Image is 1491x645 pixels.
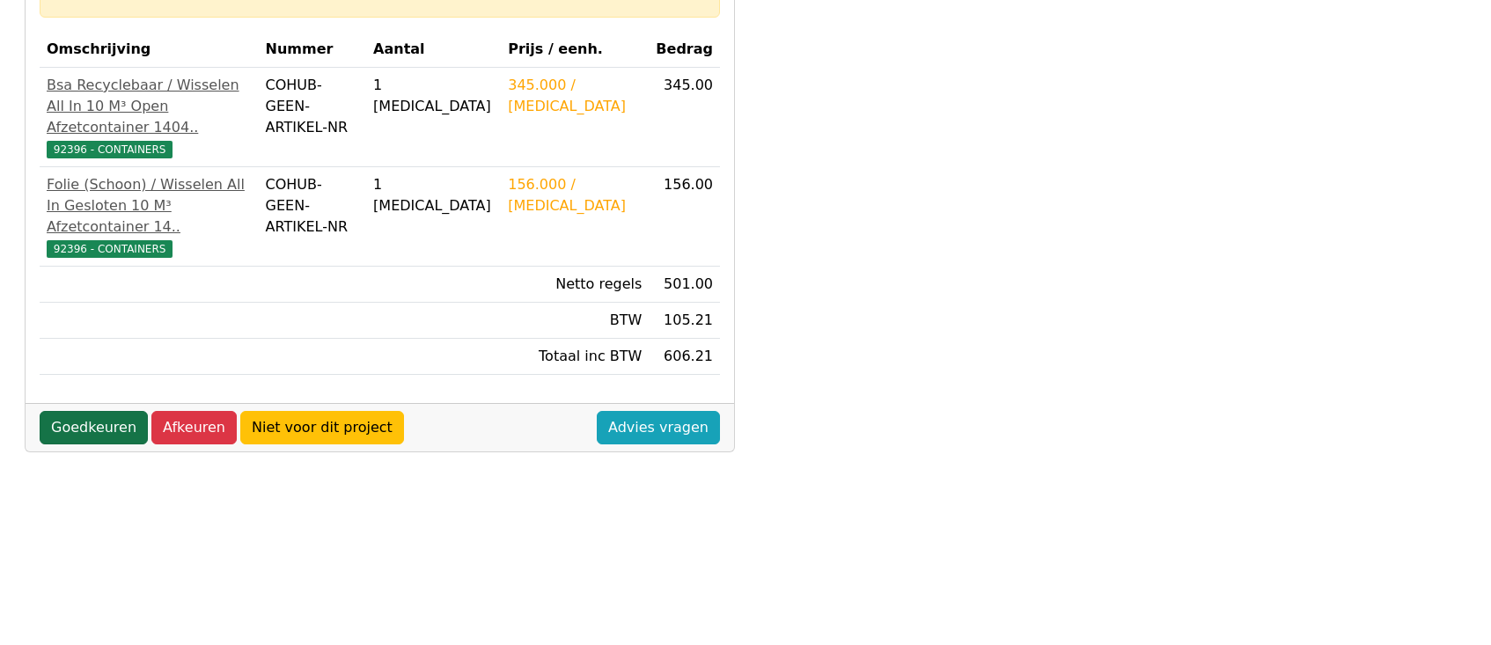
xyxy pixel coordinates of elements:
[151,411,237,444] a: Afkeuren
[649,267,720,303] td: 501.00
[47,174,252,238] div: Folie (Schoon) / Wisselen All In Gesloten 10 M³ Afzetcontainer 14..
[501,267,649,303] td: Netto regels
[501,303,649,339] td: BTW
[501,339,649,375] td: Totaal inc BTW
[508,174,642,216] div: 156.000 / [MEDICAL_DATA]
[259,68,367,167] td: COHUB-GEEN-ARTIKEL-NR
[649,68,720,167] td: 345.00
[597,411,720,444] a: Advies vragen
[649,303,720,339] td: 105.21
[47,174,252,259] a: Folie (Schoon) / Wisselen All In Gesloten 10 M³ Afzetcontainer 14..92396 - CONTAINERS
[259,167,367,267] td: COHUB-GEEN-ARTIKEL-NR
[649,32,720,68] th: Bedrag
[47,75,252,159] a: Bsa Recyclebaar / Wisselen All In 10 M³ Open Afzetcontainer 1404..92396 - CONTAINERS
[501,32,649,68] th: Prijs / eenh.
[259,32,367,68] th: Nummer
[47,240,173,258] span: 92396 - CONTAINERS
[373,174,494,216] div: 1 [MEDICAL_DATA]
[373,75,494,117] div: 1 [MEDICAL_DATA]
[508,75,642,117] div: 345.000 / [MEDICAL_DATA]
[649,167,720,267] td: 156.00
[240,411,404,444] a: Niet voor dit project
[649,339,720,375] td: 606.21
[366,32,501,68] th: Aantal
[40,411,148,444] a: Goedkeuren
[47,75,252,138] div: Bsa Recyclebaar / Wisselen All In 10 M³ Open Afzetcontainer 1404..
[47,141,173,158] span: 92396 - CONTAINERS
[40,32,259,68] th: Omschrijving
